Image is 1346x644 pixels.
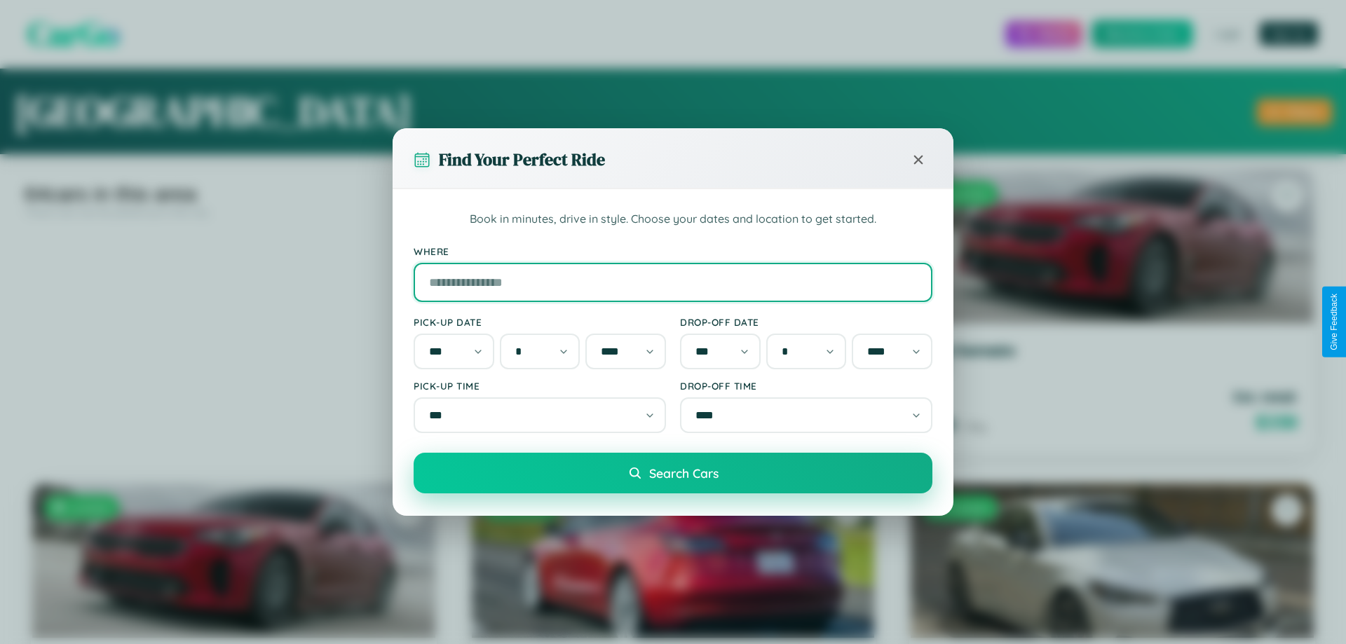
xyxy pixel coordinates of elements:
[680,380,932,392] label: Drop-off Time
[414,210,932,228] p: Book in minutes, drive in style. Choose your dates and location to get started.
[649,465,719,481] span: Search Cars
[680,316,932,328] label: Drop-off Date
[414,453,932,493] button: Search Cars
[414,316,666,328] label: Pick-up Date
[414,380,666,392] label: Pick-up Time
[414,245,932,257] label: Where
[439,148,605,171] h3: Find Your Perfect Ride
